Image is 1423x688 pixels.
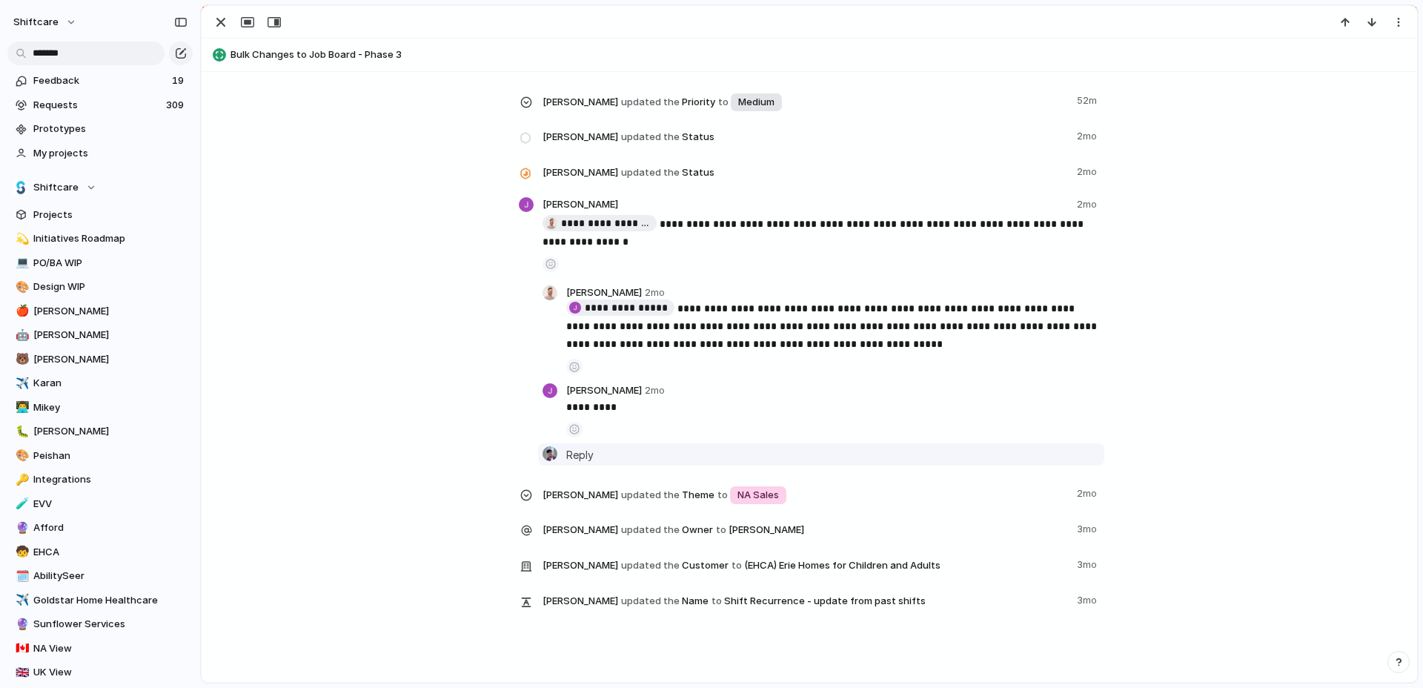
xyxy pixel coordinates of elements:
[13,665,28,680] button: 🇬🇧
[33,497,188,512] span: EVV
[16,302,26,320] div: 🍎
[543,519,1068,540] span: Owner
[33,569,188,583] span: AbilitySeer
[172,73,187,88] span: 19
[621,95,680,110] span: updated the
[16,592,26,609] div: ✈️
[1077,519,1100,537] span: 3mo
[7,661,193,684] a: 🇬🇧UK View
[33,641,188,656] span: NA View
[7,420,193,443] a: 🐛[PERSON_NAME]
[33,256,188,271] span: PO/BA WIP
[7,469,193,491] div: 🔑Integrations
[33,424,188,439] span: [PERSON_NAME]
[33,352,188,367] span: [PERSON_NAME]
[737,488,779,503] span: NA Sales
[13,593,28,608] button: ✈️
[16,472,26,489] div: 🔑
[13,424,28,439] button: 🐛
[16,447,26,464] div: 🎨
[33,400,188,415] span: Mikey
[16,616,26,633] div: 🔮
[621,165,680,180] span: updated the
[13,256,28,271] button: 💻
[543,523,618,537] span: [PERSON_NAME]
[7,228,193,250] div: 💫Initiatives Roadmap
[33,122,188,136] span: Prototypes
[33,208,188,222] span: Projects
[13,376,28,391] button: ✈️
[13,449,28,463] button: 🎨
[16,254,26,271] div: 💻
[543,488,618,503] span: [PERSON_NAME]
[33,472,188,487] span: Integrations
[7,565,193,587] a: 🗓️AbilitySeer
[718,95,729,110] span: to
[16,568,26,585] div: 🗓️
[166,98,187,113] span: 309
[33,449,188,463] span: Peishan
[16,495,26,512] div: 🧪
[13,304,28,319] button: 🍎
[7,613,193,635] a: 🔮Sunflower Services
[33,593,188,608] span: Goldstar Home Healthcare
[1077,590,1100,608] span: 3mo
[621,558,680,573] span: updated the
[543,95,618,110] span: [PERSON_NAME]
[543,594,618,609] span: [PERSON_NAME]
[33,279,188,294] span: Design WIP
[543,197,618,212] span: [PERSON_NAME]
[33,304,188,319] span: [PERSON_NAME]
[13,15,59,30] span: shiftcare
[230,47,1410,62] span: Bulk Changes to Job Board - Phase 3
[543,126,1068,147] span: Status
[7,324,193,346] a: 🤖[PERSON_NAME]
[16,423,26,440] div: 🐛
[16,231,26,248] div: 💫
[543,165,618,180] span: [PERSON_NAME]
[16,327,26,344] div: 🤖
[621,130,680,145] span: updated the
[7,445,193,467] a: 🎨Peishan
[543,558,618,573] span: [PERSON_NAME]
[1077,197,1100,212] span: 2mo
[7,70,193,92] a: Feedback19
[13,400,28,415] button: 👨‍💻
[543,590,1068,611] span: Name Shift Recurrence - update from past shifts
[7,252,193,274] a: 💻PO/BA WIP
[33,665,188,680] span: UK View
[732,558,742,573] span: to
[566,383,642,398] span: [PERSON_NAME]
[33,545,188,560] span: EHCA
[645,383,668,398] span: 2mo
[1077,162,1100,179] span: 2mo
[7,589,193,612] div: ✈️Goldstar Home Healthcare
[7,276,193,298] a: 🎨Design WIP
[13,545,28,560] button: 🧒
[1077,555,1100,572] span: 3mo
[645,285,668,300] span: 2mo
[566,285,642,300] span: [PERSON_NAME]
[543,162,1068,182] span: Status
[13,569,28,583] button: 🗓️
[16,520,26,537] div: 🔮
[7,348,193,371] div: 🐻[PERSON_NAME]
[16,399,26,416] div: 👨‍💻
[7,142,193,165] a: My projects
[543,555,1068,575] span: Customer
[7,493,193,515] a: 🧪EVV
[1077,126,1100,144] span: 2mo
[13,617,28,632] button: 🔮
[33,617,188,632] span: Sunflower Services
[729,523,804,537] span: [PERSON_NAME]
[7,517,193,539] div: 🔮Afford
[16,375,26,392] div: ✈️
